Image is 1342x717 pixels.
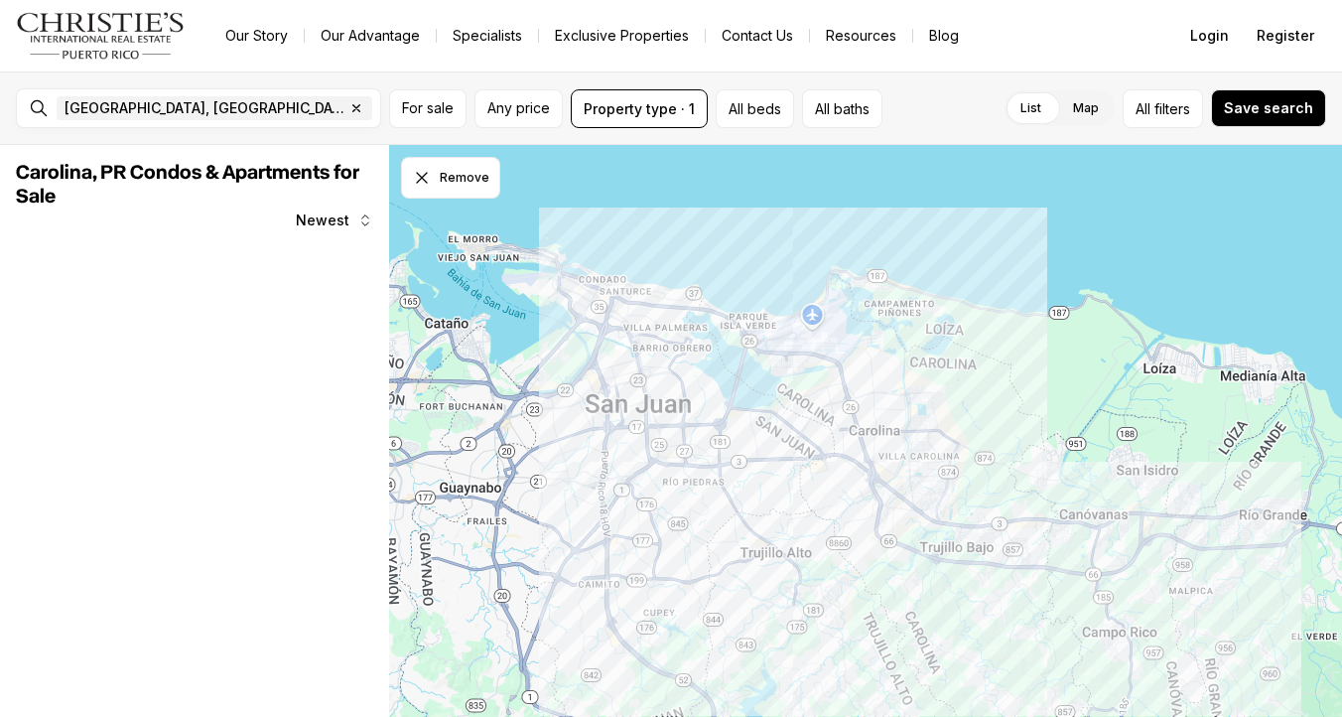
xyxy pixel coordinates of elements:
[1257,28,1314,44] span: Register
[389,89,467,128] button: For sale
[810,22,912,50] a: Resources
[474,89,563,128] button: Any price
[437,22,538,50] a: Specialists
[1154,98,1190,119] span: filters
[571,89,708,128] button: Property type · 1
[16,12,186,60] img: logo
[65,100,344,116] span: [GEOGRAPHIC_DATA], [GEOGRAPHIC_DATA], [GEOGRAPHIC_DATA]
[1211,89,1326,127] button: Save search
[716,89,794,128] button: All beds
[284,201,385,240] button: Newest
[706,22,809,50] button: Contact Us
[1005,90,1057,126] label: List
[209,22,304,50] a: Our Story
[402,100,454,116] span: For sale
[1057,90,1115,126] label: Map
[1178,16,1241,56] button: Login
[487,100,550,116] span: Any price
[1245,16,1326,56] button: Register
[1136,98,1150,119] span: All
[913,22,975,50] a: Blog
[802,89,882,128] button: All baths
[1123,89,1203,128] button: Allfilters
[305,22,436,50] a: Our Advantage
[1190,28,1229,44] span: Login
[1224,100,1313,116] span: Save search
[401,157,500,199] button: Dismiss drawing
[296,213,349,228] span: Newest
[16,163,359,207] span: Carolina, PR Condos & Apartments for Sale
[539,22,705,50] a: Exclusive Properties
